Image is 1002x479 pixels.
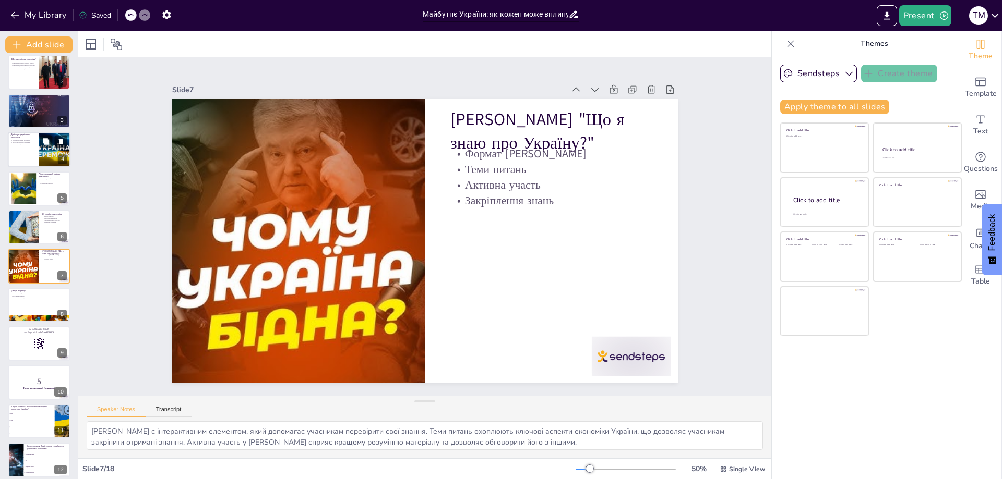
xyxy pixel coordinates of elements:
[11,141,36,143] p: Взаємозв'язок між секторами
[877,5,897,26] button: Export to PowerPoint
[8,288,70,322] div: 8
[969,6,988,25] div: Т М
[26,466,69,467] span: Людський капітал
[42,213,67,216] p: Я - драйвер економіки
[8,94,70,128] div: 3
[82,464,576,474] div: Slide 7 / 18
[8,326,70,361] div: 9
[8,249,70,283] div: 7
[42,259,67,261] p: Активна участь
[882,146,952,153] div: Click to add title
[838,244,861,247] div: Click to add text
[780,100,889,114] button: Apply theme to all slides
[960,31,1001,69] div: Change the overall theme
[11,101,67,103] p: Значення сільського господарства
[39,181,67,183] p: Інвестування в освіту
[11,66,36,68] p: Кожна країна має своє місце
[729,465,765,473] span: Single View
[42,222,67,224] p: Практичне завдання
[861,65,937,82] button: Create theme
[8,365,70,399] div: 10
[42,254,67,256] p: Формат [PERSON_NAME]
[57,193,67,203] div: 5
[26,472,69,473] span: Всі вищезазначені
[42,256,67,259] p: Теми питань
[146,406,192,417] button: Transcript
[780,65,857,82] button: Sendsteps
[11,133,36,139] p: Драйвери української економіки
[42,216,67,218] p: Внесок кожного
[11,139,36,141] p: Основні драйвери економіки
[57,116,67,125] div: 3
[27,445,67,450] p: Друге питання: Який сектор є драйвером української економіки?
[8,404,70,438] div: 11
[11,289,67,292] p: Дякую за увагу!
[57,77,67,87] div: 2
[960,144,1001,181] div: Get real-time input from your audience
[8,171,70,206] div: 5
[882,157,951,159] div: Click to add text
[786,128,861,132] div: Click to add title
[793,213,859,216] div: Click to add body
[26,460,69,461] span: ІТ
[57,310,67,319] div: 8
[11,143,36,145] p: Значення людського капіталу
[11,62,36,64] p: Світова економіка об'єднує країни
[879,182,954,187] div: Click to add title
[42,250,67,255] p: [PERSON_NAME] "Що я знаю про Україну?"
[786,237,861,241] div: Click to add title
[960,219,1001,256] div: Add charts and graphs
[39,182,67,185] p: Соціальний прогрес
[87,406,146,417] button: Speaker Notes
[40,136,52,148] button: Duplicate Slide
[812,244,836,247] div: Click to add text
[969,51,993,62] span: Theme
[970,240,992,252] span: Charts
[971,276,990,287] span: Table
[982,204,1002,275] button: Feedback - Show survey
[495,217,591,408] p: Формат [PERSON_NAME]
[423,7,568,22] input: Insert title
[57,271,67,280] div: 7
[11,405,52,411] p: Перше питання: Яка основна експортна продукція України?
[11,97,67,100] p: Основні експортні товари
[54,465,67,474] div: 12
[54,426,67,435] div: 11
[11,99,67,101] p: Вплив на світовий ринок
[11,375,67,387] p: 5
[39,179,67,181] p: Роль професіоналів
[39,177,67,179] p: Визначення людського капіталу
[11,328,67,331] p: Go to
[879,244,912,247] div: Click to add text
[500,201,626,405] p: [PERSON_NAME] "Що я знаю про Україну?"
[11,103,67,105] p: Підтримка секторів для зростання
[10,413,54,414] span: Зерно
[79,10,111,20] div: Saved
[8,210,70,244] div: 6
[899,5,951,26] button: Present
[965,88,997,100] span: Template
[42,219,67,222] p: Різноманіття можливостей
[10,426,54,427] span: Машини
[57,348,67,358] div: 9
[971,201,991,212] span: Media
[110,38,123,51] span: Position
[11,297,67,299] p: Корисна інформація
[42,260,67,262] p: Закріплення знань
[11,295,67,297] p: Натхнення для дій
[920,244,953,247] div: Click to add text
[11,57,36,60] p: Що таке світова економіка?
[466,229,563,420] p: Активна участь
[960,69,1001,106] div: Add ready made slides
[960,106,1001,144] div: Add text boxes
[987,214,997,251] span: Feedback
[34,328,50,331] strong: [DOMAIN_NAME]
[42,217,67,219] p: Обговорення професій
[55,136,67,148] button: Delete Slide
[54,387,67,397] div: 10
[8,443,70,477] div: 12
[10,433,54,434] span: Соняшникова олія
[11,331,67,334] p: and login with code
[11,145,36,148] p: Роль агропромисловості
[686,464,711,474] div: 50 %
